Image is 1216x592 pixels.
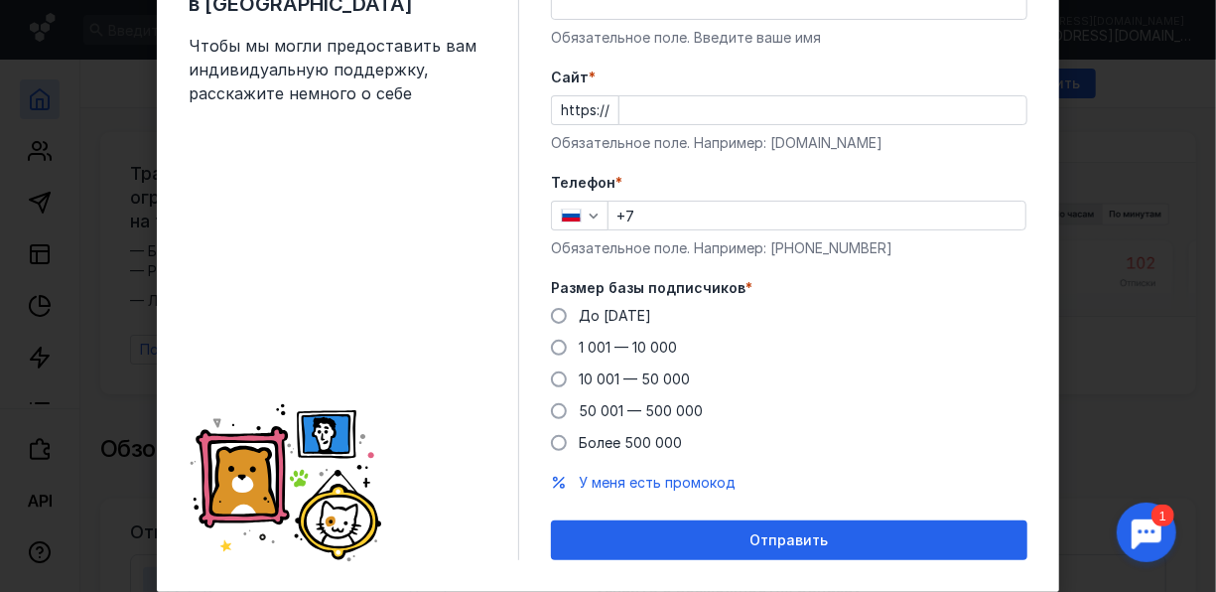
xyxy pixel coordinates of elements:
div: 1 [45,12,68,34]
span: Более 500 000 [579,434,682,451]
span: До [DATE] [579,307,651,324]
span: Чтобы мы могли предоставить вам индивидуальную поддержку, расскажите немного о себе [189,34,486,105]
span: У меня есть промокод [579,474,736,491]
span: Размер базы подписчиков [551,278,745,298]
div: Обязательное поле. Например: [PHONE_NUMBER] [551,238,1027,258]
div: Обязательное поле. Введите ваше имя [551,28,1027,48]
span: Cайт [551,68,589,87]
span: Отправить [750,532,829,549]
button: У меня есть промокод [579,473,736,493]
span: Телефон [551,173,615,193]
span: 10 001 — 50 000 [579,370,690,387]
span: 50 001 — 500 000 [579,402,703,419]
div: Обязательное поле. Например: [DOMAIN_NAME] [551,133,1027,153]
button: Отправить [551,520,1027,560]
span: 1 001 — 10 000 [579,339,677,356]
